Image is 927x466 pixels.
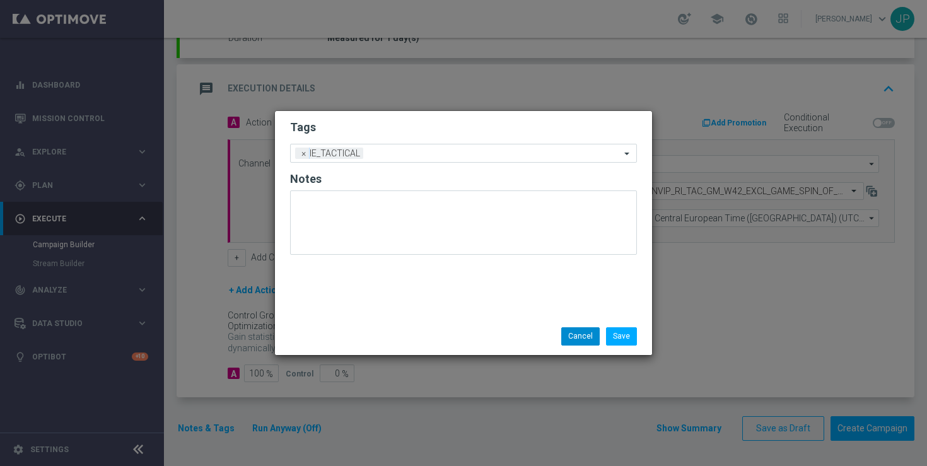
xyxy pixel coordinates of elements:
h2: Tags [290,120,637,135]
ng-select: IE_TACTICAL [290,144,637,163]
button: Cancel [561,327,600,345]
h2: Notes [290,172,637,187]
button: Save [606,327,637,345]
span: IE_TACTICAL [306,148,363,159]
span: × [298,148,310,159]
